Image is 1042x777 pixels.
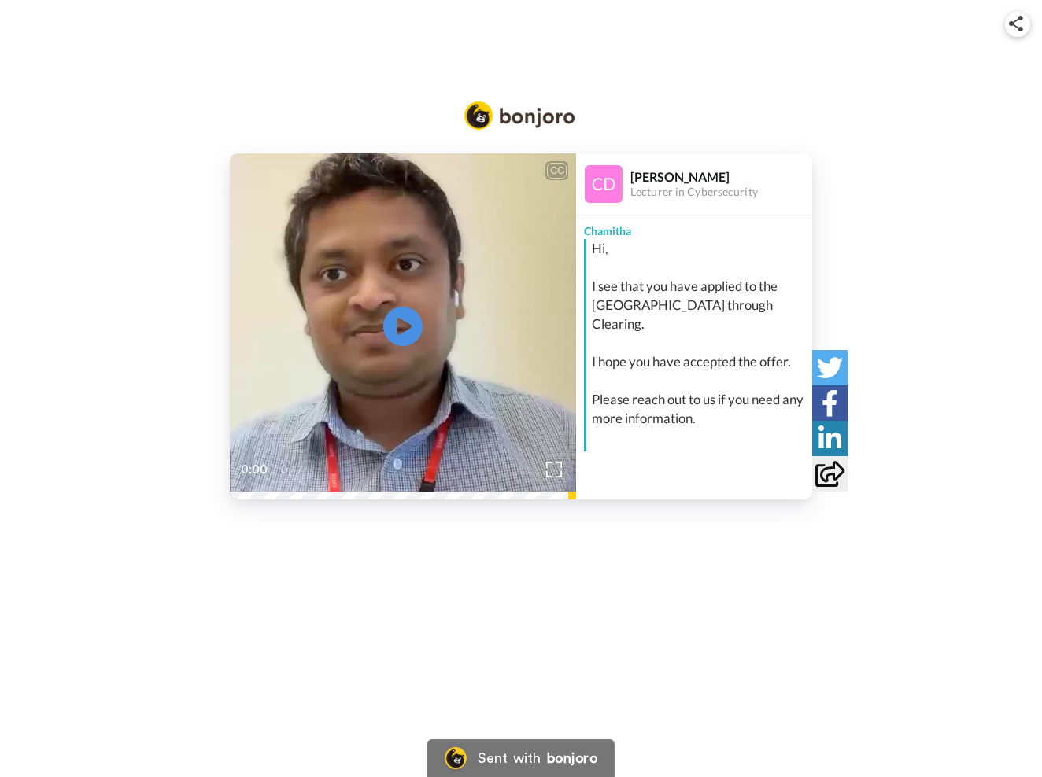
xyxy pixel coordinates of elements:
div: Hi, I see that you have applied to the [GEOGRAPHIC_DATA] through Clearing. I hope you have accept... [592,239,808,503]
span: / [272,460,277,479]
img: Profile Image [585,165,623,203]
span: 0:17 [280,460,308,479]
span: 0:00 [241,460,268,479]
div: Lecturer in Cybersecurity [630,186,811,199]
div: Chamitha [576,215,812,239]
div: [PERSON_NAME] [630,169,811,184]
img: ic_share.svg [1009,16,1023,31]
img: Bonjoro Logo [464,101,575,130]
img: Full screen [546,462,562,477]
div: CC [547,163,567,179]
